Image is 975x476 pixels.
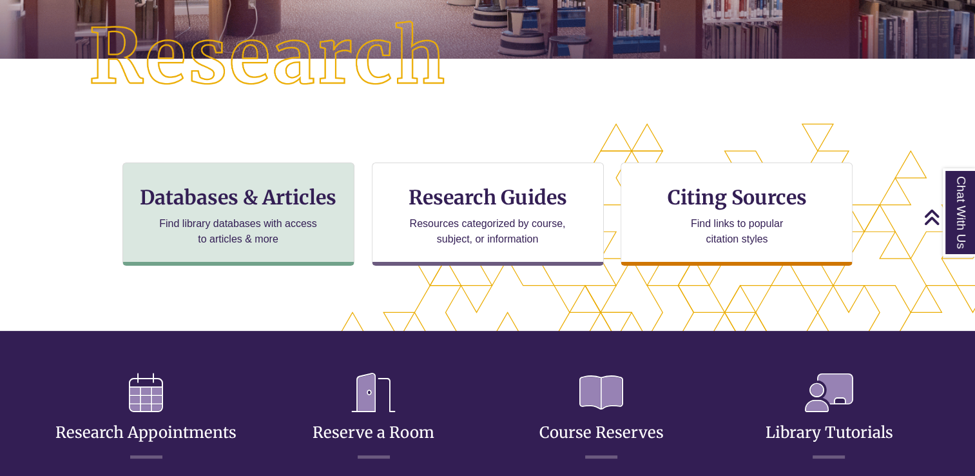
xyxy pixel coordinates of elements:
p: Resources categorized by course, subject, or information [403,216,572,247]
a: Reserve a Room [313,392,434,442]
a: Library Tutorials [765,392,893,442]
h3: Databases & Articles [133,185,343,210]
a: Research Guides Resources categorized by course, subject, or information [372,163,604,266]
a: Databases & Articles Find library databases with access to articles & more [122,163,354,266]
a: Course Reserves [539,392,664,442]
a: Back to Top [923,208,972,226]
p: Find library databases with access to articles & more [154,216,322,247]
h3: Citing Sources [659,185,816,210]
a: Research Appointments [55,392,237,442]
a: Citing Sources Find links to popular citation styles [621,163,853,266]
p: Find links to popular citation styles [674,216,800,247]
h3: Research Guides [383,185,593,210]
